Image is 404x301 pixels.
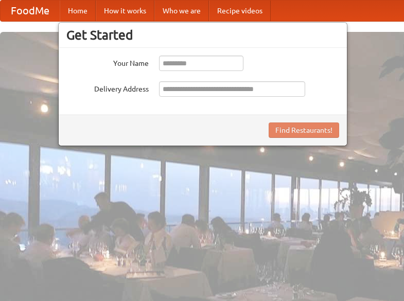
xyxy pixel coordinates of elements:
[66,56,149,68] label: Your Name
[209,1,271,21] a: Recipe videos
[1,1,60,21] a: FoodMe
[60,1,96,21] a: Home
[154,1,209,21] a: Who we are
[66,81,149,94] label: Delivery Address
[66,27,339,43] h3: Get Started
[96,1,154,21] a: How it works
[269,122,339,138] button: Find Restaurants!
